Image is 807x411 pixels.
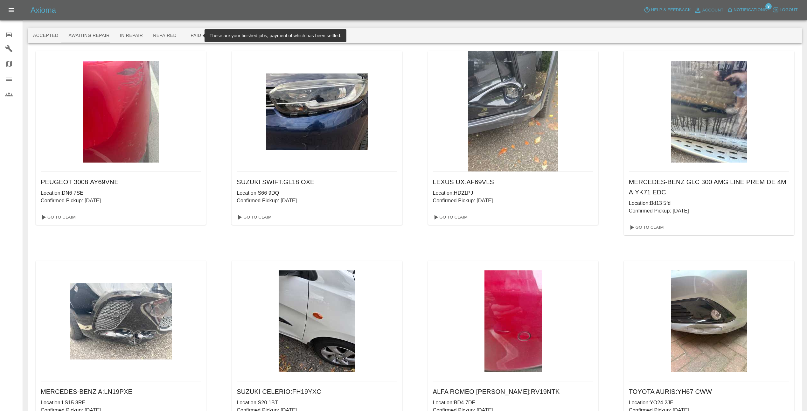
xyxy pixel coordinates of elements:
[629,177,789,197] h6: MERCEDES-BENZ GLC 300 AMG LINE PREM DE 4M A : YK71 EDC
[433,189,593,197] p: Location: HD21PJ
[237,177,397,187] h6: SUZUKI SWIFT : GL18 OXE
[38,212,77,222] a: Go To Claim
[734,6,767,14] span: Notifications
[629,199,789,207] p: Location: Bd13 5fd
[237,189,397,197] p: Location: S66 9DQ
[430,212,470,222] a: Go To Claim
[41,399,201,407] p: Location: LS15 8RE
[31,5,56,15] h5: Axioma
[780,6,798,14] span: Logout
[115,28,148,43] button: In Repair
[629,387,789,397] h6: TOYOTA AURIS : YH67 CWW
[626,222,665,233] a: Go To Claim
[41,197,201,205] p: Confirmed Pickup: [DATE]
[4,3,19,18] button: Open drawer
[234,212,273,222] a: Go To Claim
[725,5,769,15] button: Notifications
[433,399,593,407] p: Location: BD4 7DF
[182,28,210,43] button: Paid
[41,189,201,197] p: Location: DN6 7SE
[237,399,397,407] p: Location: S20 1BT
[433,177,593,187] h6: LEXUS UX : AF69VLS
[148,28,182,43] button: Repaired
[433,197,593,205] p: Confirmed Pickup: [DATE]
[629,207,789,215] p: Confirmed Pickup: [DATE]
[651,6,691,14] span: Help & Feedback
[41,177,201,187] h6: PEUGEOT 3008 : AY69VNE
[433,387,593,397] h6: ALFA ROMEO [PERSON_NAME] : RV19NTK
[771,5,799,15] button: Logout
[28,28,63,43] button: Accepted
[702,7,724,14] span: Account
[765,3,772,10] span: 9
[692,5,725,15] a: Account
[63,28,115,43] button: Awaiting Repair
[237,387,397,397] h6: SUZUKI CELERIO : FH19YXC
[41,387,201,397] h6: MERCEDES-BENZ A : LN19PXE
[629,399,789,407] p: Location: YO24 2JE
[237,197,397,205] p: Confirmed Pickup: [DATE]
[642,5,692,15] button: Help & Feedback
